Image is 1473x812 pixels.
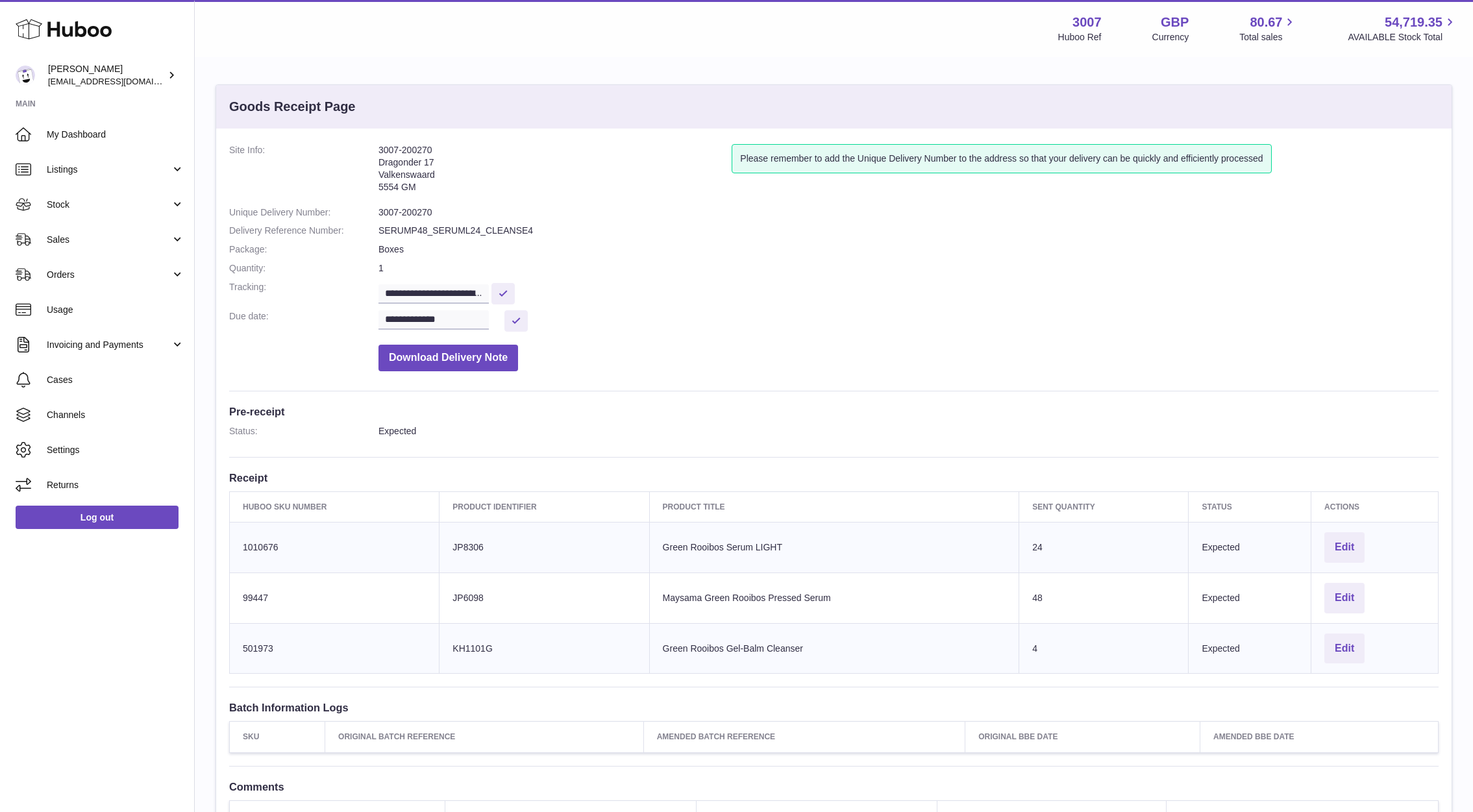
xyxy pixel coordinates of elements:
[229,471,1439,485] h3: Receipt
[1385,14,1442,31] span: 54,719.35
[229,310,378,332] dt: Due date:
[649,522,1019,572] td: Green Rooibos Serum LIGHT
[230,722,325,752] th: SKU
[1200,722,1439,752] th: Amended BBE Date
[229,206,378,219] dt: Unique Delivery Number:
[378,243,1439,256] dd: Boxes
[229,225,378,237] dt: Delivery Reference Number:
[230,623,439,674] td: 501973
[16,506,179,529] a: Log out
[378,345,518,371] button: Download Delivery Note
[48,76,191,86] span: [EMAIL_ADDRESS][DOMAIN_NAME]
[229,700,1439,715] h3: Batch Information Logs
[732,144,1271,173] div: Please remember to add the Unique Delivery Number to the address so that your delivery can be qui...
[1348,31,1457,43] span: AVAILABLE Stock Total
[1189,522,1311,572] td: Expected
[439,623,649,674] td: KH1101G
[1189,491,1311,522] th: Status
[48,63,165,88] div: [PERSON_NAME]
[230,572,439,623] td: 99447
[47,269,171,281] span: Orders
[47,199,171,211] span: Stock
[1152,31,1189,43] div: Currency
[229,98,356,116] h3: Goods Receipt Page
[230,491,439,522] th: Huboo SKU Number
[439,572,649,623] td: JP6098
[229,262,378,275] dt: Quantity:
[649,491,1019,522] th: Product title
[378,262,1439,275] dd: 1
[47,374,184,386] span: Cases
[1311,491,1439,522] th: Actions
[378,144,732,200] address: 3007-200270 Dragonder 17 Valkenswaard 5554 GM
[47,304,184,316] span: Usage
[378,425,1439,437] dd: Expected
[1250,14,1282,31] span: 80.67
[1019,522,1189,572] td: 24
[649,572,1019,623] td: Maysama Green Rooibos Pressed Serum
[1189,572,1311,623] td: Expected
[16,66,35,85] img: bevmay@maysama.com
[229,404,1439,419] h3: Pre-receipt
[229,243,378,256] dt: Package:
[1019,491,1189,522] th: Sent Quantity
[965,722,1200,752] th: Original BBE Date
[1348,14,1457,43] a: 54,719.35 AVAILABLE Stock Total
[229,144,378,200] dt: Site Info:
[439,491,649,522] th: Product Identifier
[378,225,1439,237] dd: SERUMP48_SERUML24_CLEANSE4
[1058,31,1102,43] div: Huboo Ref
[47,234,171,246] span: Sales
[649,623,1019,674] td: Green Rooibos Gel-Balm Cleanser
[229,281,378,304] dt: Tracking:
[325,722,644,752] th: Original Batch Reference
[47,164,171,176] span: Listings
[47,444,184,456] span: Settings
[1324,634,1365,664] button: Edit
[378,206,1439,219] dd: 3007-200270
[1324,583,1365,613] button: Edit
[1189,623,1311,674] td: Expected
[1161,14,1189,31] strong: GBP
[47,409,184,421] span: Channels
[47,339,171,351] span: Invoicing and Payments
[229,425,378,437] dt: Status:
[1239,31,1297,43] span: Total sales
[1072,14,1102,31] strong: 3007
[1019,572,1189,623] td: 48
[1324,532,1365,563] button: Edit
[229,780,1439,794] h3: Comments
[1019,623,1189,674] td: 4
[47,479,184,491] span: Returns
[1239,14,1297,43] a: 80.67 Total sales
[643,722,965,752] th: Amended Batch Reference
[230,522,439,572] td: 1010676
[439,522,649,572] td: JP8306
[47,129,184,141] span: My Dashboard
